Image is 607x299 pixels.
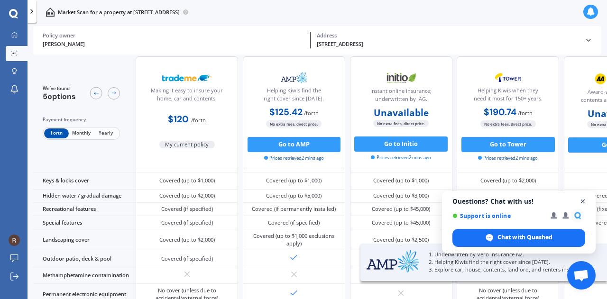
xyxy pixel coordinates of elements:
div: Keys & locks cover [33,172,136,189]
span: / fortn [191,117,206,124]
div: Covered (up to $3,000) [373,192,429,199]
div: Policy owner [43,32,304,39]
div: Methamphetamine contamination [33,267,136,284]
div: Hidden water / gradual damage [33,190,136,203]
div: Covered (up to $1,000) [266,177,322,184]
span: Prices retrieved 2 mins ago [478,155,538,162]
img: AMP.webp [367,250,420,273]
p: 3. Explore car, house, contents, landlord, and renters insurance. [429,266,588,273]
div: Covered (up to $2,500) [373,236,429,244]
p: 2. Helping Kiwis find the right cover since [DATE]. [429,258,588,266]
div: Payment frequency [43,116,120,124]
p: Market Scan for a property at [STREET_ADDRESS] [58,9,180,16]
button: Go to AMP [248,137,341,152]
span: No extra fees, direct price. [373,120,429,127]
div: Helping Kiwis find the right cover since [DATE]. [249,87,339,106]
span: Questions? Chat with us! [452,198,585,205]
span: My current policy [159,141,215,148]
div: Covered (if specified) [161,219,213,227]
b: $120 [168,113,189,125]
img: Initio.webp [376,69,426,88]
span: / fortn [518,109,533,117]
img: home-and-contents.b802091223b8502ef2dd.svg [46,8,55,17]
div: [PERSON_NAME] [43,40,304,48]
span: Fortn [44,128,69,138]
div: Covered (up to $2,000) [480,177,536,184]
div: Special features [33,216,136,229]
div: Covered (up to $5,000) [266,192,322,199]
button: Go to Initio [354,136,448,152]
img: ACg8ocK8BpI0ldqU0S8PLONtb_4f5QIdADuI9kL-j-Rh5NyPNEjLsw=s96-c [9,235,20,246]
div: Covered (up to $1,000) [373,177,429,184]
div: Covered (up to $2,000) [159,192,215,199]
a: Open chat [567,261,596,290]
div: Covered (if permanently installed) [252,205,336,213]
span: Chat with Quashed [452,229,585,247]
span: Monthly [69,128,93,138]
span: No extra fees, direct price. [480,120,536,127]
b: $190.74 [484,106,516,118]
span: Chat with Quashed [497,233,552,242]
span: 5 options [43,91,76,101]
div: Covered (if specified) [161,255,213,263]
button: Go to Tower [461,137,555,152]
div: Covered (up to $45,000) [372,219,430,227]
div: Helping Kiwis when they need it most for 150+ years. [463,87,552,106]
span: Yearly [93,128,118,138]
div: Covered (up to $2,000) [159,236,215,244]
div: Outdoor patio, deck & pool [33,250,136,267]
img: Tower.webp [483,68,533,87]
b: $125.42 [269,106,303,118]
div: Making it easy to insure your home, car and contents. [142,87,231,106]
b: Unavailable [374,109,429,117]
span: Prices retrieved 2 mins ago [371,154,431,161]
div: Covered (if specified) [268,219,320,227]
span: / fortn [304,109,319,117]
div: Covered (up to $45,000) [372,205,430,213]
span: We've found [43,85,76,92]
span: No extra fees, direct price. [266,120,322,127]
span: Support is online [452,212,544,219]
img: Trademe.webp [162,68,212,87]
span: Prices retrieved 2 mins ago [264,155,324,162]
img: AMP.webp [269,68,319,87]
p: 1. Underwritten by Vero Insurance NZ. [429,251,588,258]
div: Covered (if specified) [161,205,213,213]
div: Address [317,32,579,39]
div: Landscaping cover [33,229,136,250]
div: Instant online insurance; underwritten by IAG. [356,87,445,106]
div: Recreational features [33,203,136,216]
div: Covered (up to $1,000 exclusions apply) [248,232,340,247]
div: [STREET_ADDRESS] [317,40,579,48]
div: Covered (up to $1,000) [159,177,215,184]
